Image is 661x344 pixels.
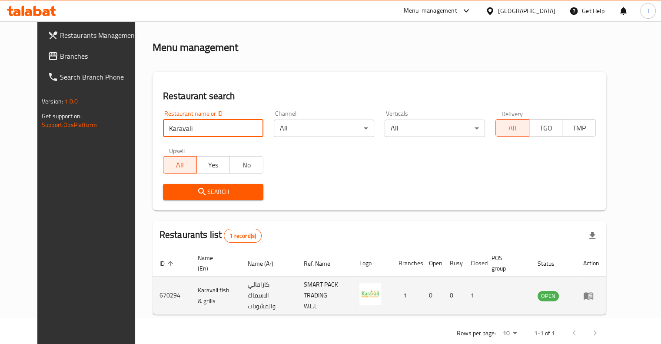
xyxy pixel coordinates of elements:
[229,156,263,174] button: No
[566,122,592,134] span: TMP
[274,120,374,137] div: All
[200,159,227,171] span: Yes
[498,6,555,16] div: [GEOGRAPHIC_DATA]
[352,250,392,277] th: Logo
[60,30,141,40] span: Restaurants Management
[191,277,241,315] td: Karavali fish & grills
[159,258,176,269] span: ID
[562,119,596,137] button: TMP
[224,232,261,240] span: 1 record(s)
[422,250,443,277] th: Open
[538,291,559,301] span: OPEN
[538,258,566,269] span: Status
[582,225,603,246] div: Export file
[457,328,496,339] p: Rows per page:
[646,6,649,16] span: T
[385,120,485,137] div: All
[42,119,97,130] a: Support.OpsPlatform
[443,250,464,277] th: Busy
[576,250,606,277] th: Action
[159,228,262,243] h2: Restaurants list
[196,156,230,174] button: Yes
[533,122,559,134] span: TGO
[41,25,148,46] a: Restaurants Management
[170,187,256,197] span: Search
[169,147,185,154] label: Upsell
[464,277,485,315] td: 1
[41,46,148,67] a: Branches
[153,40,238,54] h2: Menu management
[443,277,464,315] td: 0
[198,253,230,274] span: Name (En)
[392,277,422,315] td: 1
[464,250,485,277] th: Closed
[241,277,297,315] td: كارافالي الاسماك والمشويات
[502,110,523,117] label: Delivery
[163,120,263,137] input: Search for restaurant name or ID..
[499,122,526,134] span: All
[583,291,599,301] div: Menu
[534,328,555,339] p: 1-1 of 1
[190,13,248,23] span: Menu management
[392,250,422,277] th: Branches
[404,6,457,16] div: Menu-management
[167,159,193,171] span: All
[153,277,191,315] td: 670294
[42,96,63,107] span: Version:
[359,283,381,305] img: Karavali fish & grills
[64,96,78,107] span: 1.0.0
[492,253,520,274] span: POS group
[233,159,260,171] span: No
[499,327,520,340] div: Rows per page:
[163,184,263,200] button: Search
[153,250,606,315] table: enhanced table
[224,229,262,243] div: Total records count
[495,119,529,137] button: All
[529,119,563,137] button: TGO
[60,51,141,61] span: Branches
[248,258,285,269] span: Name (Ar)
[304,258,342,269] span: Ref. Name
[184,13,187,23] li: /
[297,277,352,315] td: SMART PACK TRADING W.L.L
[422,277,443,315] td: 0
[60,72,141,82] span: Search Branch Phone
[42,110,82,122] span: Get support on:
[153,13,180,23] a: Home
[163,156,197,174] button: All
[41,67,148,87] a: Search Branch Phone
[163,90,596,103] h2: Restaurant search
